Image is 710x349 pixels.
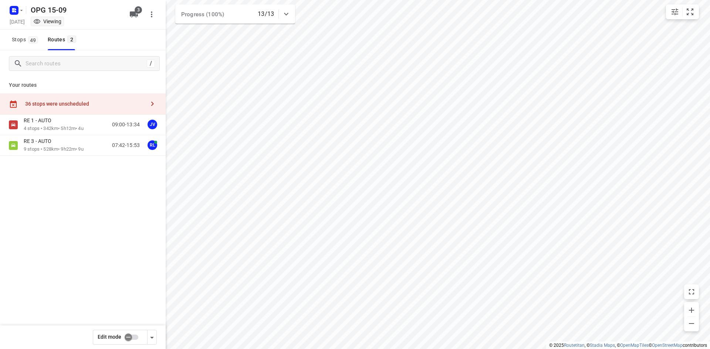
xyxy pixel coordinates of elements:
span: 2 [67,35,76,43]
p: 07:42-15:53 [112,141,140,149]
span: Stops [12,35,40,44]
div: small contained button group [666,4,699,19]
button: 3 [126,7,141,22]
div: Progress (100%)13/13 [175,4,295,24]
p: RE 1 - AUTO [24,117,56,124]
p: 13/13 [258,10,274,18]
span: 49 [28,36,38,44]
p: 09:00-13:34 [112,121,140,129]
input: Search routes [26,58,147,69]
button: Map settings [667,4,682,19]
div: Driver app settings [148,332,156,342]
p: Your routes [9,81,157,89]
div: 36 stops were unscheduled [25,101,145,107]
p: 9 stops • 528km • 9h22m • 9u [24,146,84,153]
div: You are currently in view mode. To make any changes, go to edit project. [33,18,61,25]
button: Fit zoom [683,4,697,19]
a: OpenMapTiles [620,343,649,348]
button: More [144,7,159,22]
span: Progress (100%) [181,11,224,18]
div: Routes [48,35,78,44]
div: / [147,59,155,68]
span: 3 [135,6,142,14]
a: Stadia Maps [590,343,615,348]
p: 4 stops • 342km • 5h12m • 4u [24,125,84,132]
p: RE 3 - AUTO [24,138,56,144]
li: © 2025 , © , © © contributors [549,343,707,348]
span: Edit mode [98,334,121,340]
a: OpenStreetMap [652,343,683,348]
a: Routetitan [564,343,585,348]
